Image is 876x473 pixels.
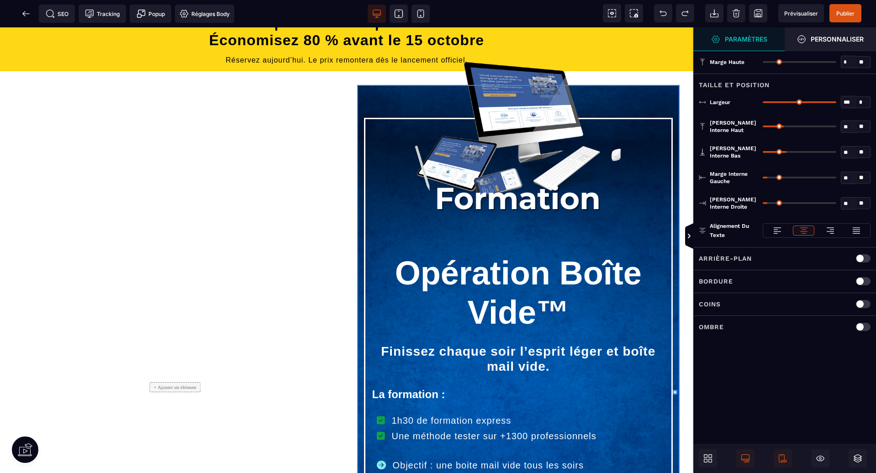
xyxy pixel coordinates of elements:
strong: Opération Boîte Vide™ [395,227,642,303]
span: [PERSON_NAME] interne haut [710,119,758,134]
div: La formation : [372,358,665,376]
span: Défaire [654,4,672,22]
span: Tracking [85,9,120,18]
span: Réglages Body [179,9,230,18]
span: Prévisualiser [784,10,818,17]
strong: Personnaliser [811,36,864,42]
span: Ouvrir les calques [849,449,867,468]
span: Ouvrir le gestionnaire de styles [785,27,876,51]
strong: Paramètres [725,36,767,42]
span: Créer une alerte modale [130,5,171,23]
text: Une méthode tester sur +1300 professionnels [390,401,599,416]
span: Enregistrer [749,4,767,22]
p: Coins [699,299,721,310]
span: Voir tablette [390,5,408,23]
span: Enregistrer le contenu [829,4,861,22]
span: Métadata SEO [39,5,75,23]
span: Rétablir [676,4,694,22]
span: Masquer le bloc [811,449,829,468]
span: Afficher le desktop [736,449,755,468]
span: Afficher les vues [693,223,702,250]
span: SEO [46,9,69,18]
img: 107ef3058efd25ff59d879a609863dea_mediamodifier_image02.png [372,7,665,205]
span: Popup [137,9,165,18]
p: Bordure [699,276,733,287]
span: Capture d'écran [625,4,643,22]
text: Objectif : une boite mail vide tous les soirs [391,431,586,445]
span: Afficher le mobile [774,449,792,468]
span: Largeur [710,99,730,106]
p: Arrière-plan [699,253,752,264]
p: Ombre [699,321,724,332]
span: [PERSON_NAME] interne bas [710,145,758,159]
span: Code de suivi [79,5,126,23]
span: Favicon [175,5,234,23]
span: Aperçu [778,4,824,22]
text: 1h30 de formation express [390,386,514,400]
span: Nettoyage [727,4,745,22]
p: Alignement du texte [699,221,758,240]
span: Retour [17,5,35,23]
span: Voir mobile [412,5,430,23]
span: Voir bureau [368,5,386,23]
span: Voir les composants [603,4,621,22]
span: Ouvrir les blocs [699,449,717,468]
text: Finissez chaque soir l’esprit léger et boîte mail vide. [372,314,665,349]
span: Importer [705,4,723,22]
span: [PERSON_NAME] interne droite [710,196,758,210]
span: Publier [836,10,855,17]
text: Réservez aujourd’hui. Le prix remontera dès le lancement officiel. [14,26,680,39]
span: Ouvrir le gestionnaire de styles [693,27,785,51]
div: Taille et position [693,74,876,90]
span: Marge interne gauche [710,170,758,185]
span: Marge haute [710,58,744,66]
